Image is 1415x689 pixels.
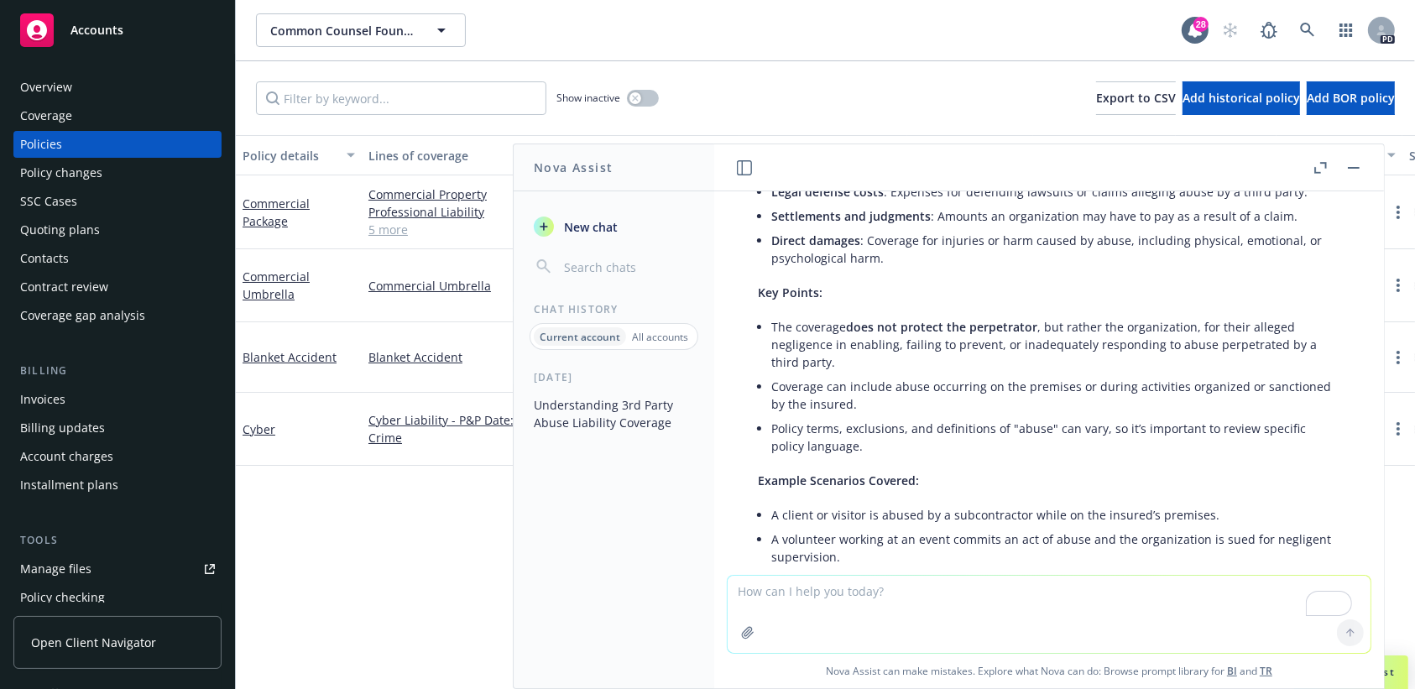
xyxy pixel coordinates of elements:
[1033,135,1176,175] button: Expiration date
[1183,90,1300,106] span: Add historical policy
[20,188,77,215] div: SSC Cases
[13,102,222,129] a: Coverage
[13,217,222,243] a: Quoting plans
[527,211,701,242] button: New chat
[256,81,546,115] input: Filter by keyword...
[20,415,105,441] div: Billing updates
[1183,81,1300,115] button: Add historical policy
[721,654,1377,688] span: Nova Assist can make mistakes. Explore what Nova can do: Browse prompt library for and
[13,556,222,582] a: Manage files
[368,348,565,366] a: Blanket Accident
[20,386,65,413] div: Invoices
[1277,135,1402,175] button: Billing method
[13,363,222,379] div: Billing
[270,22,415,39] span: Common Counsel Foundation
[728,576,1371,653] textarea: To enrich screen reader interactions, please activate Accessibility in Grammarly extension settings
[20,472,118,498] div: Installment plans
[20,245,69,272] div: Contacts
[243,196,310,229] a: Commercial Package
[556,91,620,105] span: Show inactive
[20,159,102,186] div: Policy changes
[368,147,546,164] div: Lines of coverage
[1214,13,1247,47] a: Start snowing
[561,255,694,279] input: Search chats
[368,185,565,203] a: Commercial Property
[362,135,572,175] button: Lines of coverage
[1388,275,1408,295] a: more
[256,13,466,47] button: Common Counsel Foundation
[13,245,222,272] a: Contacts
[20,102,72,129] div: Coverage
[13,74,222,101] a: Overview
[13,159,222,186] a: Policy changes
[771,374,1340,416] li: Coverage can include abuse occurring on the premises or during activities organized or sanctioned...
[1329,13,1363,47] a: Switch app
[907,135,1033,175] button: Effective date
[13,472,222,498] a: Installment plans
[771,228,1340,270] li: : Coverage for injuries or harm caused by abuse, including physical, emotional, or psychological ...
[1176,135,1277,175] button: Premium
[771,315,1340,374] li: The coverage , but rather the organization, for their alleged negligence in enabling, failing to ...
[632,330,688,344] p: All accounts
[243,147,337,164] div: Policy details
[13,188,222,215] a: SSC Cases
[758,284,822,300] span: Key Points:
[20,443,113,470] div: Account charges
[771,208,931,224] span: Settlements and judgments
[243,349,337,365] a: Blanket Accident
[771,184,884,200] span: Legal defense costs
[31,634,156,651] span: Open Client Navigator
[13,7,222,54] a: Accounts
[1388,347,1408,368] a: more
[20,131,62,158] div: Policies
[771,416,1340,458] li: Policy terms, exclusions, and definitions of "abuse" can vary, so it’s important to review specif...
[13,415,222,441] a: Billing updates
[368,429,565,446] a: Crime
[13,131,222,158] a: Policies
[771,503,1340,527] li: A client or visitor is abused by a subcontractor while on the insured’s premises.
[243,269,310,302] a: Commercial Umbrella
[1227,664,1237,678] a: BI
[1193,17,1209,32] div: 28
[1096,90,1176,106] span: Export to CSV
[771,527,1340,569] li: A volunteer working at an event commits an act of abuse and the organization is sued for negligen...
[739,135,907,175] button: Market details
[13,532,222,549] div: Tools
[846,319,1037,335] span: does not protect the perpetrator
[20,556,91,582] div: Manage files
[561,218,618,236] span: New chat
[1388,202,1408,222] a: more
[368,221,565,238] a: 5 more
[236,135,362,175] button: Policy details
[758,472,919,488] span: Example Scenarios Covered:
[771,180,1340,204] li: : Expenses for defending lawsuits or claims alleging abuse by a third party.
[20,584,105,611] div: Policy checking
[243,421,275,437] a: Cyber
[1388,419,1408,439] a: more
[20,302,145,329] div: Coverage gap analysis
[771,232,860,248] span: Direct damages
[1260,664,1272,678] a: TR
[13,443,222,470] a: Account charges
[13,584,222,611] a: Policy checking
[13,386,222,413] a: Invoices
[514,302,714,316] div: Chat History
[527,391,701,436] button: Understanding 3rd Party Abuse Liability Coverage
[368,411,565,429] a: Cyber Liability - P&P Date: [DATE]
[1307,81,1395,115] button: Add BOR policy
[20,74,72,101] div: Overview
[20,274,108,300] div: Contract review
[1096,81,1176,115] button: Export to CSV
[13,302,222,329] a: Coverage gap analysis
[13,274,222,300] a: Contract review
[368,203,565,221] a: Professional Liability
[540,330,620,344] p: Current account
[20,217,100,243] div: Quoting plans
[70,23,123,37] span: Accounts
[368,277,565,295] a: Commercial Umbrella
[534,159,613,176] h1: Nova Assist
[514,370,714,384] div: [DATE]
[1307,90,1395,106] span: Add BOR policy
[1252,13,1286,47] a: Report a Bug
[572,135,739,175] button: Policy number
